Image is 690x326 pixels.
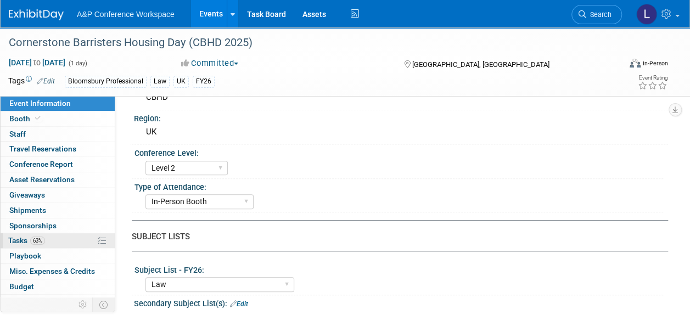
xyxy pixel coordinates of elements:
span: Asset Reservations [9,175,75,184]
span: (1 day) [68,60,87,67]
span: Travel Reservations [9,144,76,153]
div: Conference Level: [134,145,663,159]
div: FY26 [193,76,215,87]
a: Giveaways [1,188,115,203]
span: Playbook [9,251,41,260]
div: Subject List - FY26: [134,262,663,276]
a: Travel Reservations [1,142,115,156]
div: Law [150,76,170,87]
div: Event Format [572,57,668,74]
span: Misc. Expenses & Credits [9,267,95,276]
a: Budget [1,279,115,294]
span: Conference Report [9,160,73,168]
td: Tags [8,75,55,88]
a: Shipments [1,203,115,218]
a: Sponsorships [1,218,115,233]
div: Secondary Subject List(s): [134,295,668,310]
span: to [32,58,42,67]
button: Committed [177,58,243,69]
i: Booth reservation complete [35,115,41,121]
div: Region: [134,110,668,124]
img: Louise Morgan [636,4,657,25]
img: ExhibitDay [9,9,64,20]
a: Event Information [1,96,115,111]
span: [GEOGRAPHIC_DATA], [GEOGRAPHIC_DATA] [412,60,549,69]
a: ROI, Objectives & ROO [1,295,115,310]
span: Search [586,10,612,19]
a: Asset Reservations [1,172,115,187]
td: Personalize Event Tab Strip [74,297,93,312]
span: ROI, Objectives & ROO [9,297,83,306]
div: Event Rating [638,75,667,81]
span: Tasks [8,236,45,245]
span: Booth [9,114,43,123]
a: Edit [230,300,248,308]
div: In-Person [642,59,668,68]
a: Misc. Expenses & Credits [1,264,115,279]
div: Bloomsbury Professional [65,76,147,87]
a: Edit [37,77,55,85]
span: Shipments [9,206,46,215]
span: 63% [30,237,45,245]
a: Staff [1,127,115,142]
div: CBHD [142,89,660,106]
span: Staff [9,130,26,138]
a: Conference Report [1,157,115,172]
span: A&P Conference Workspace [77,10,175,19]
a: Search [571,5,622,24]
span: Giveaways [9,190,45,199]
span: Sponsorships [9,221,57,230]
span: [DATE] [DATE] [8,58,66,68]
a: Tasks63% [1,233,115,248]
a: Booth [1,111,115,126]
div: Type of Attendance: [134,179,663,193]
div: UK [142,123,660,140]
div: Cornerstone Barristers Housing Day (CBHD 2025) [5,33,612,53]
div: SUBJECT LISTS [132,231,660,243]
img: Format-Inperson.png [630,59,641,68]
span: Budget [9,282,34,291]
span: Event Information [9,99,71,108]
a: Playbook [1,249,115,263]
div: UK [173,76,189,87]
td: Toggle Event Tabs [93,297,115,312]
